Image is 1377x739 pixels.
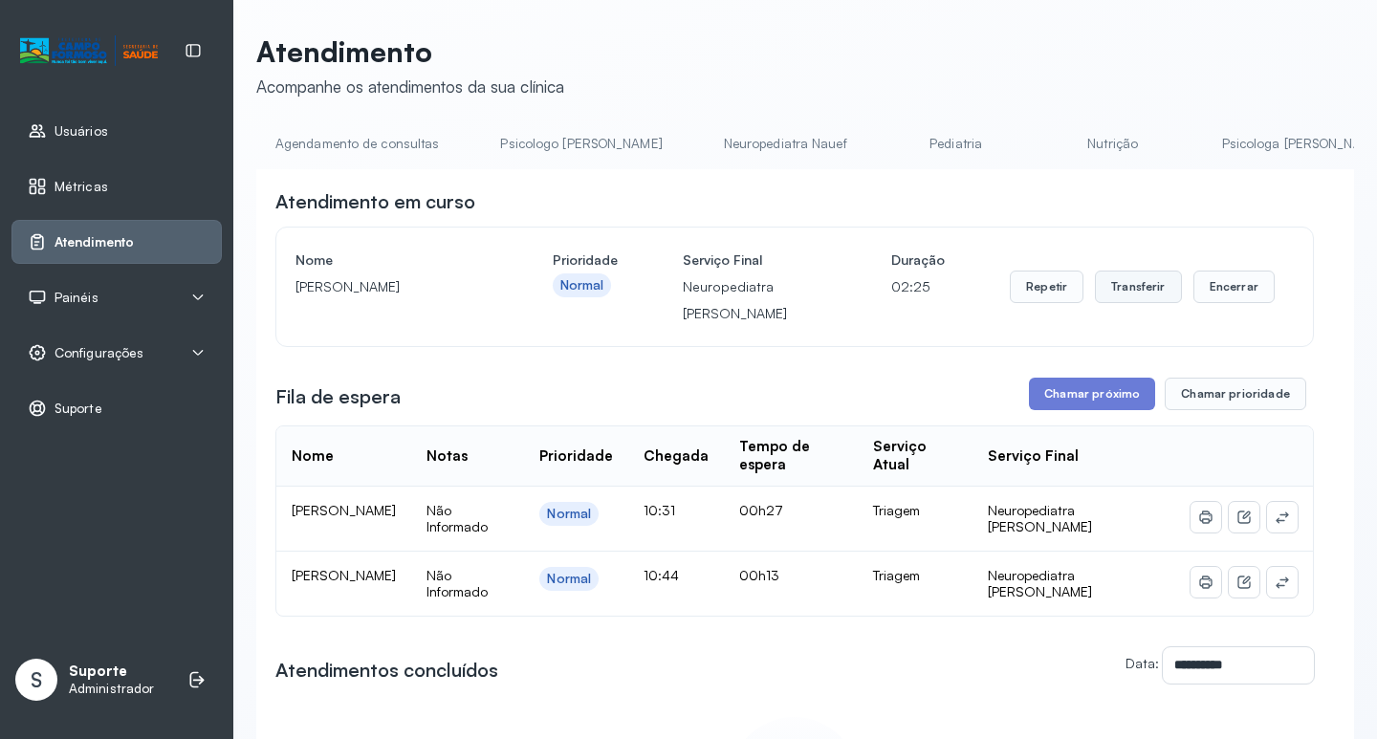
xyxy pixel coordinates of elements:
span: 10:31 [644,502,675,518]
span: Neuropediatra [PERSON_NAME] [988,567,1092,600]
p: Administrador [69,681,154,697]
h3: Atendimentos concluídos [275,657,498,684]
span: Neuropediatra [PERSON_NAME] [988,502,1092,535]
a: Psicologo [PERSON_NAME] [481,128,681,160]
img: Logotipo do estabelecimento [20,35,158,67]
span: Configurações [55,345,143,361]
h3: Atendimento em curso [275,188,475,215]
h4: Prioridade [553,247,618,273]
p: 02:25 [891,273,945,300]
span: 00h27 [739,502,783,518]
a: Agendamento de consultas [256,128,458,160]
div: Nome [292,447,334,466]
span: Atendimento [55,234,134,250]
button: Encerrar [1193,271,1275,303]
div: Acompanhe os atendimentos da sua clínica [256,76,564,97]
div: Normal [547,571,591,587]
a: Pediatria [889,128,1023,160]
button: Transferir [1095,271,1182,303]
a: Métricas [28,177,206,196]
h4: Nome [295,247,488,273]
a: Neuropediatra Nauef [705,128,866,160]
a: Nutrição [1046,128,1180,160]
a: Usuários [28,121,206,141]
h3: Fila de espera [275,383,401,410]
a: Atendimento [28,232,206,251]
div: Triagem [873,502,956,519]
div: Triagem [873,567,956,584]
div: Prioridade [539,447,613,466]
label: Data: [1126,655,1159,671]
p: Neuropediatra [PERSON_NAME] [683,273,826,327]
div: Normal [547,506,591,522]
h4: Duração [891,247,945,273]
span: Métricas [55,179,108,195]
span: Usuários [55,123,108,140]
button: Chamar prioridade [1165,378,1306,410]
span: [PERSON_NAME] [292,502,396,518]
div: Notas [426,447,468,466]
div: Tempo de espera [739,438,842,474]
p: [PERSON_NAME] [295,273,488,300]
div: Serviço Final [988,447,1079,466]
span: [PERSON_NAME] [292,567,396,583]
span: Painéis [55,290,98,306]
button: Chamar próximo [1029,378,1155,410]
span: Não Informado [426,567,488,600]
div: Chegada [644,447,709,466]
span: 00h13 [739,567,779,583]
button: Repetir [1010,271,1083,303]
div: Serviço Atual [873,438,956,474]
span: Suporte [55,401,102,417]
h4: Serviço Final [683,247,826,273]
p: Atendimento [256,34,564,69]
p: Suporte [69,663,154,681]
div: Normal [560,277,604,293]
span: 10:44 [644,567,679,583]
span: Não Informado [426,502,488,535]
